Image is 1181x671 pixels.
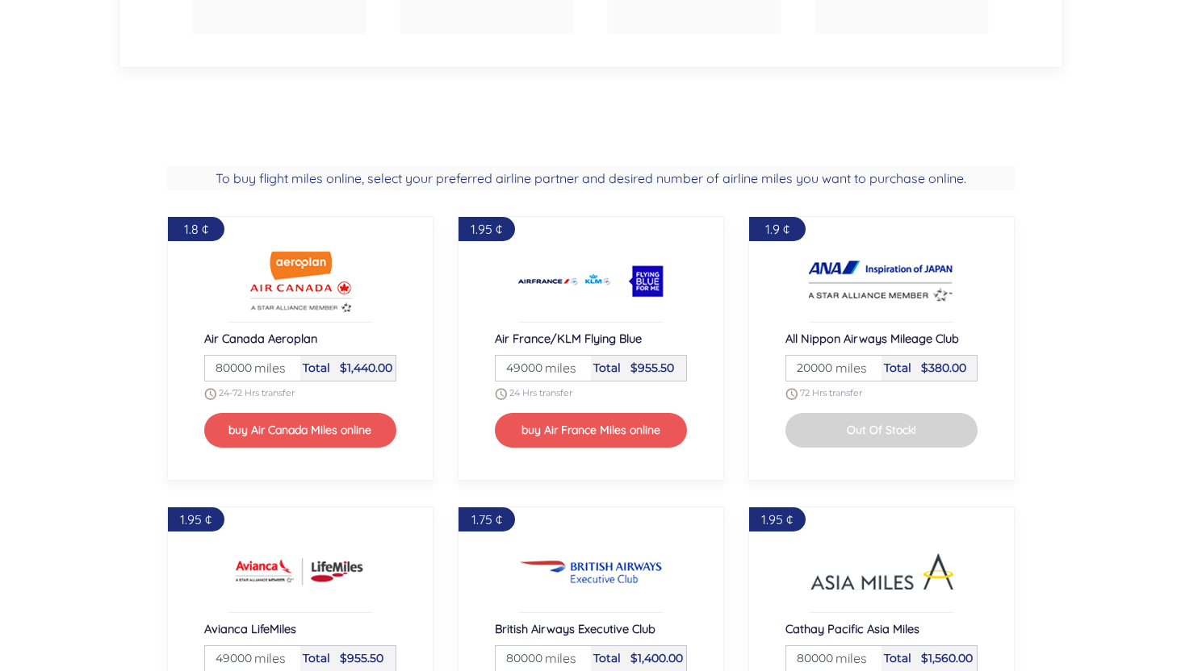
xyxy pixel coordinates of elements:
[884,361,911,375] span: Total
[809,249,954,314] img: Buy All Nippon Airways Mileage Club Airline miles online
[219,387,295,398] span: 24-72 Hrs transfer
[827,358,867,377] span: miles
[785,621,919,636] span: Cathay Pacific Asia Miles
[204,621,296,636] span: Avianca LifeMiles
[340,361,392,375] span: $1,440.00
[167,166,1015,190] h2: To buy flight miles online, select your preferred airline partner and desired number of airline m...
[765,221,789,237] span: 1.9 ¢
[303,361,330,375] span: Total
[509,387,572,398] span: 24 Hrs transfer
[593,651,621,665] span: Total
[495,413,687,448] button: buy Air France Miles online
[537,358,576,377] span: miles
[785,413,978,448] button: Out Of Stock!
[921,651,973,665] span: $1,560.00
[303,651,330,665] span: Total
[246,648,286,668] span: miles
[630,361,674,375] span: $955.50
[809,540,954,604] img: Buy Cathay Pacific Asia Miles Airline miles online
[204,413,396,448] button: buy Air Canada Miles online
[180,511,211,527] span: 1.95 ¢
[471,511,502,527] span: 1.75 ¢
[204,331,317,346] span: Air Canada Aeroplan
[495,388,507,400] img: schedule.png
[800,387,862,398] span: 72 Hrs transfer
[785,388,798,400] img: schedule.png
[884,651,911,665] span: Total
[471,221,502,237] span: 1.95 ¢
[921,361,966,375] span: $380.00
[204,388,216,400] img: schedule.png
[340,651,383,665] span: $955.50
[184,221,208,237] span: 1.8 ¢
[518,249,664,314] img: Buy Air France/KLM Flying Blue Airline miles online
[593,361,621,375] span: Total
[827,648,867,668] span: miles
[228,540,373,604] img: Buy Avianca LifeMiles Airline miles online
[785,331,959,346] span: All Nippon Airways Mileage Club
[630,651,683,665] span: $1,400.00
[518,540,664,604] img: Buy British Airways Executive Club Airline miles online
[246,358,286,377] span: miles
[228,249,373,314] img: Buy Air Canada Aeroplan Airline miles online
[537,648,576,668] span: miles
[495,621,655,636] span: British Airways Executive Club
[495,331,642,346] span: Air France/KLM Flying Blue
[761,511,793,527] span: 1.95 ¢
